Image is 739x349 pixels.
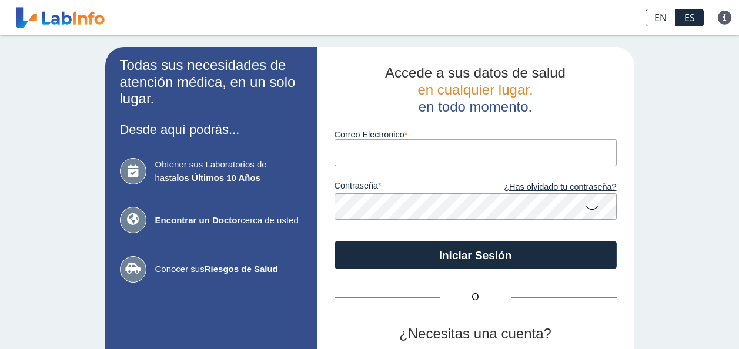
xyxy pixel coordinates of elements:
[155,214,302,227] span: cerca de usted
[120,122,302,137] h3: Desde aquí podrás...
[335,241,617,269] button: Iniciar Sesión
[417,82,533,98] span: en cualquier lugar,
[419,99,532,115] span: en todo momento.
[155,215,241,225] b: Encontrar un Doctor
[205,264,278,274] b: Riesgos de Salud
[335,130,617,139] label: Correo Electronico
[440,290,511,304] span: O
[476,181,617,194] a: ¿Has olvidado tu contraseña?
[176,173,260,183] b: los Últimos 10 Años
[120,57,302,108] h2: Todas sus necesidades de atención médica, en un solo lugar.
[155,263,302,276] span: Conocer sus
[676,9,704,26] a: ES
[155,158,302,184] span: Obtener sus Laboratorios de hasta
[385,65,566,80] span: Accede a sus datos de salud
[646,9,676,26] a: EN
[335,181,476,194] label: contraseña
[335,325,617,343] h2: ¿Necesitas una cuenta?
